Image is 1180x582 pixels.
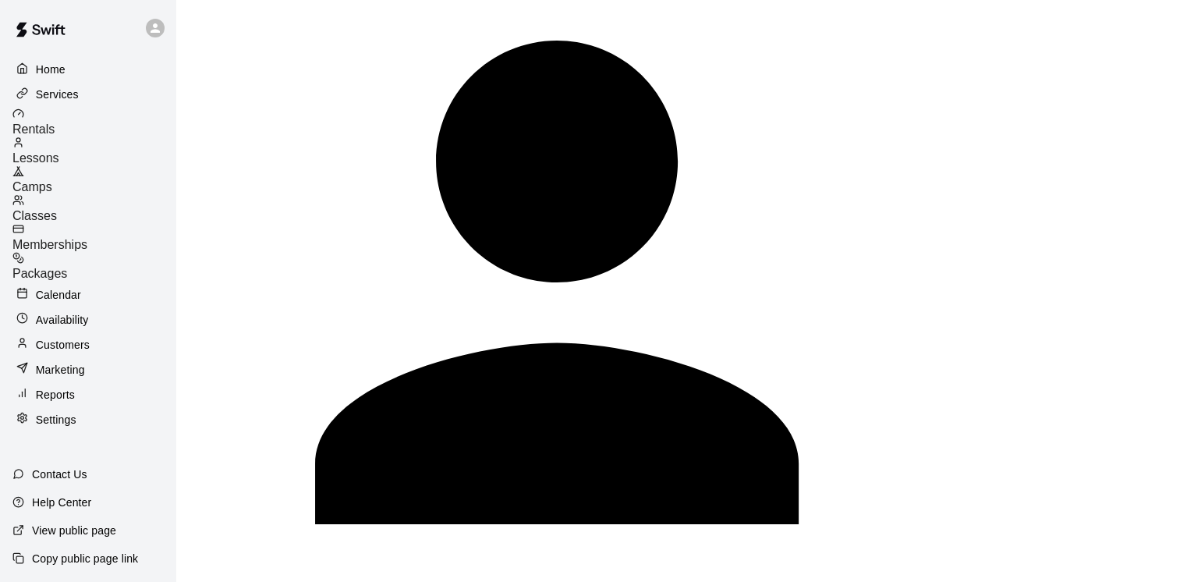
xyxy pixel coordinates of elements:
a: Customers [12,333,163,357]
p: Marketing [36,362,85,378]
span: Lessons [12,151,59,165]
span: Memberships [12,238,87,251]
p: Copy public page link [32,551,138,566]
a: Memberships [12,223,175,252]
a: Rentals [12,108,175,137]
span: Packages [12,267,67,280]
a: Packages [12,252,175,281]
p: Home [36,62,66,77]
p: Availability [36,312,89,328]
p: Calendar [36,287,81,303]
p: Services [36,87,79,102]
a: Services [12,83,163,106]
a: Marketing [12,358,163,381]
span: Rentals [12,122,55,136]
p: View public page [32,523,116,538]
a: Lessons [12,137,175,165]
p: Reports [36,387,75,403]
a: Camps [12,165,175,194]
p: Customers [36,337,90,353]
span: Classes [12,209,57,222]
p: Help Center [32,495,91,510]
a: Availability [12,308,163,332]
a: Reports [12,383,163,406]
a: Home [12,58,163,81]
a: Settings [12,408,163,431]
a: Classes [12,194,175,223]
p: Settings [36,412,76,428]
span: Camps [12,180,52,193]
a: Calendar [12,283,163,307]
p: Contact Us [32,467,87,482]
